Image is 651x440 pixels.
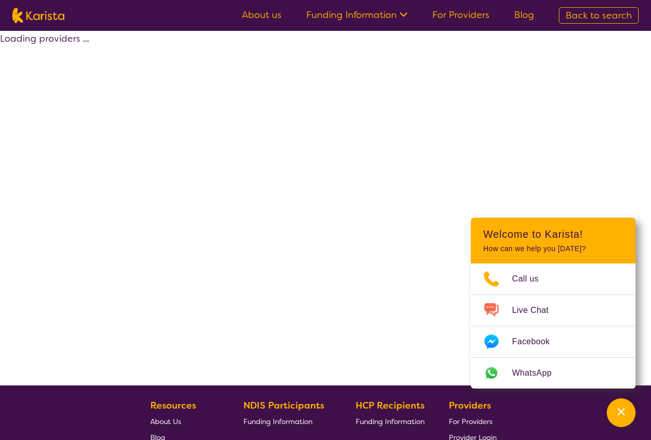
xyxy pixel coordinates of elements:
span: Live Chat [512,303,561,318]
a: Blog [514,9,534,21]
button: Channel Menu [607,398,636,427]
a: Funding Information [306,9,408,21]
b: Providers [449,399,491,412]
a: Back to search [559,7,639,24]
b: Resources [150,399,196,412]
span: Funding Information [356,417,425,426]
p: How can we help you [DATE]? [483,244,623,253]
h2: Welcome to Karista! [483,228,623,240]
span: About Us [150,417,181,426]
span: WhatsApp [512,365,564,381]
b: HCP Recipients [356,399,425,412]
a: For Providers [449,413,497,429]
a: Funding Information [356,413,425,429]
span: Funding Information [243,417,312,426]
a: For Providers [432,9,489,21]
a: About us [242,9,281,21]
b: NDIS Participants [243,399,324,412]
img: Karista logo [12,8,64,23]
a: Funding Information [243,413,332,429]
a: Web link opens in a new tab. [471,358,636,389]
span: Call us [512,271,551,287]
span: For Providers [449,417,492,426]
span: Back to search [566,9,632,22]
a: About Us [150,413,219,429]
ul: Choose channel [471,263,636,389]
div: Channel Menu [471,218,636,389]
span: Facebook [512,334,562,349]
